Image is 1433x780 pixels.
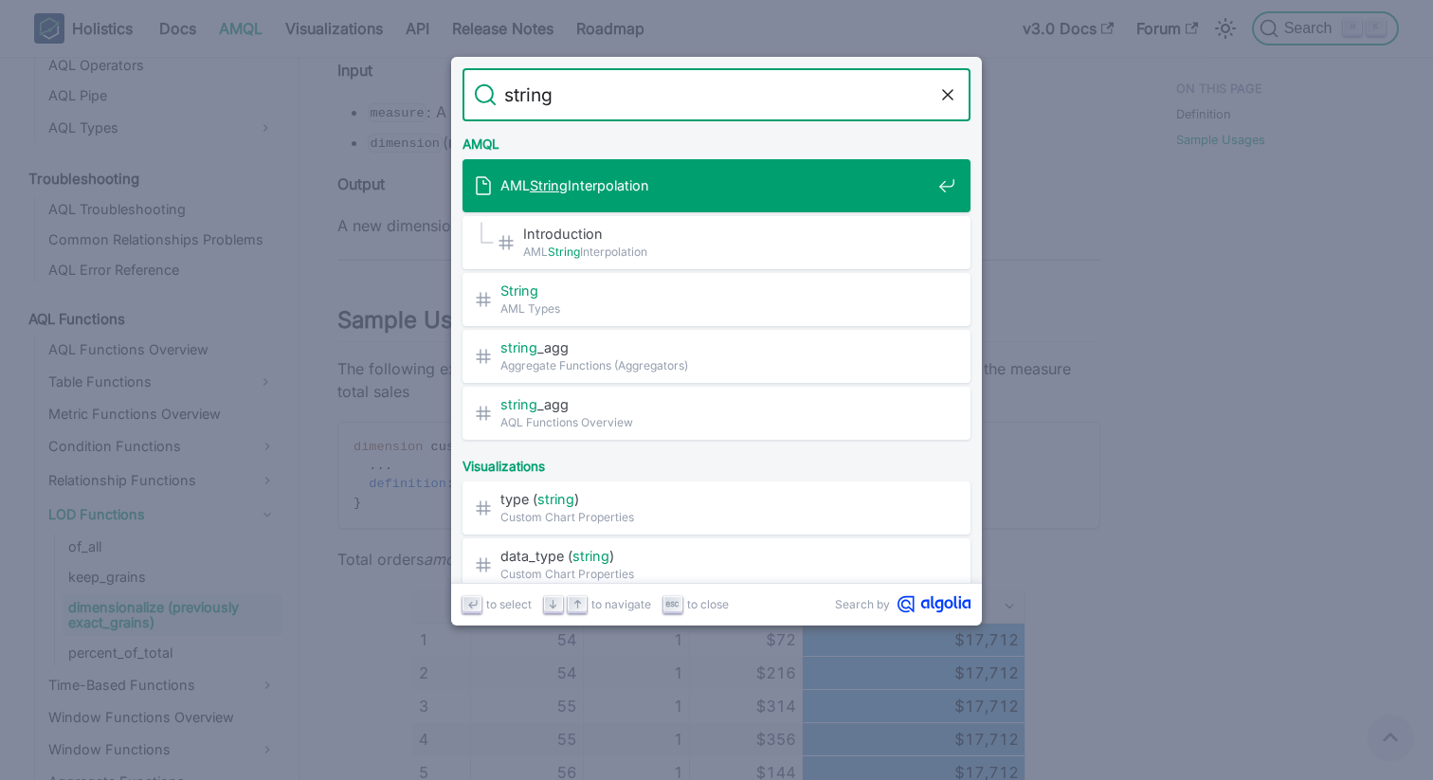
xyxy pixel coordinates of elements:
[500,490,931,508] span: type ( )​
[463,159,970,212] a: AMLStringInterpolation
[463,387,970,440] a: string_aggAQL Functions Overview
[500,395,931,413] span: _agg
[687,595,729,613] span: to close
[465,597,480,611] svg: Enter key
[537,491,574,507] mark: string
[500,565,931,583] span: Custom Chart Properties
[463,273,970,326] a: String​AML Types
[898,595,970,613] svg: Algolia
[936,83,959,106] button: Clear the query
[463,538,970,591] a: data_type (string)​Custom Chart Properties
[571,597,585,611] svg: Arrow up
[523,243,931,261] span: AML Interpolation
[572,548,609,564] mark: string
[500,547,931,565] span: data_type ( )​
[530,177,568,193] mark: String
[546,597,560,611] svg: Arrow down
[835,595,890,613] span: Search by
[548,245,580,259] mark: String
[500,176,931,194] span: AML Interpolation
[835,595,970,613] a: Search byAlgolia
[523,225,931,243] span: Introduction​
[500,281,931,299] span: ​
[500,338,931,356] span: _agg​
[500,282,538,299] mark: String
[500,356,931,374] span: Aggregate Functions (Aggregators)
[500,508,931,526] span: Custom Chart Properties
[459,444,974,481] div: Visualizations
[463,481,970,535] a: type (string)​Custom Chart Properties
[665,597,680,611] svg: Escape key
[497,68,936,121] input: Search docs
[500,413,931,431] span: AQL Functions Overview
[463,216,970,269] a: Introduction​AMLStringInterpolation
[486,595,532,613] span: to select
[500,396,537,412] mark: string
[500,339,537,355] mark: string
[459,121,974,159] div: AMQL
[463,330,970,383] a: string_agg​Aggregate Functions (Aggregators)
[591,595,651,613] span: to navigate
[500,299,931,317] span: AML Types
